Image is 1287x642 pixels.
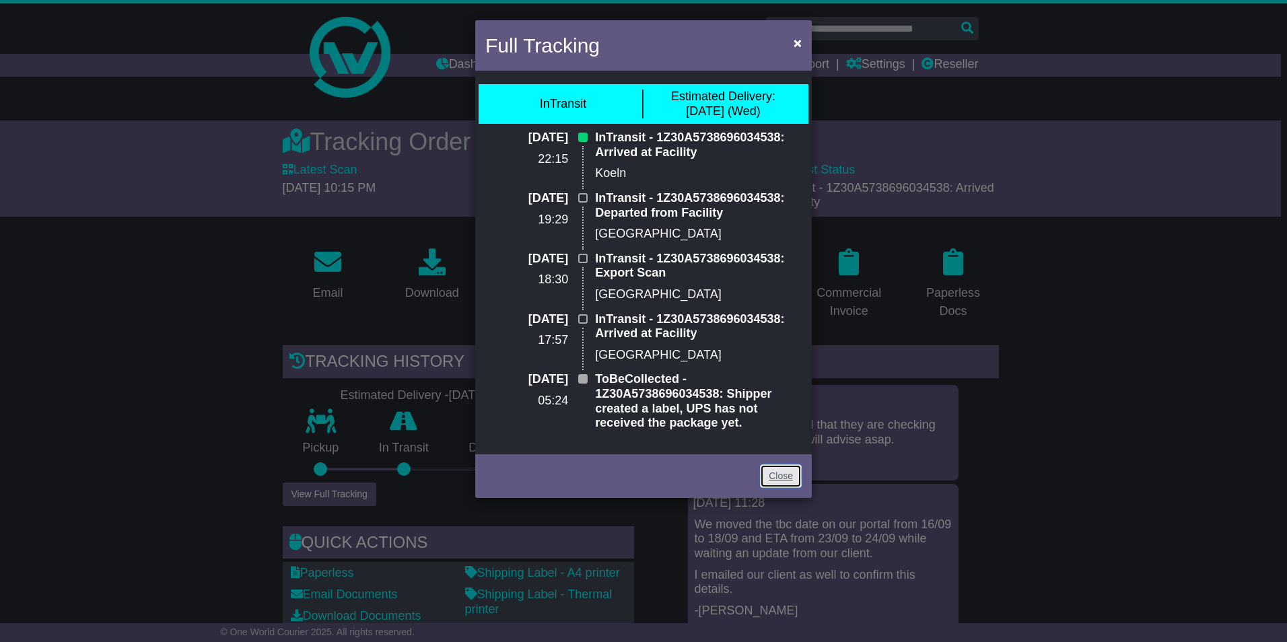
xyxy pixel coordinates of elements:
[485,394,568,408] p: 05:24
[595,227,802,242] p: [GEOGRAPHIC_DATA]
[760,464,802,488] a: Close
[485,333,568,348] p: 17:57
[485,372,568,387] p: [DATE]
[787,29,808,57] button: Close
[595,372,802,430] p: ToBeCollected - 1Z30A5738696034538: Shipper created a label, UPS has not received the package yet.
[595,287,802,302] p: [GEOGRAPHIC_DATA]
[595,131,802,159] p: InTransit - 1Z30A5738696034538: Arrived at Facility
[485,131,568,145] p: [DATE]
[485,191,568,206] p: [DATE]
[671,90,775,103] span: Estimated Delivery:
[485,152,568,167] p: 22:15
[595,312,802,341] p: InTransit - 1Z30A5738696034538: Arrived at Facility
[485,213,568,227] p: 19:29
[595,252,802,281] p: InTransit - 1Z30A5738696034538: Export Scan
[540,97,586,112] div: InTransit
[485,273,568,287] p: 18:30
[485,312,568,327] p: [DATE]
[595,166,802,181] p: Koeln
[595,191,802,220] p: InTransit - 1Z30A5738696034538: Departed from Facility
[671,90,775,118] div: [DATE] (Wed)
[595,348,802,363] p: [GEOGRAPHIC_DATA]
[794,35,802,50] span: ×
[485,252,568,266] p: [DATE]
[485,30,600,61] h4: Full Tracking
